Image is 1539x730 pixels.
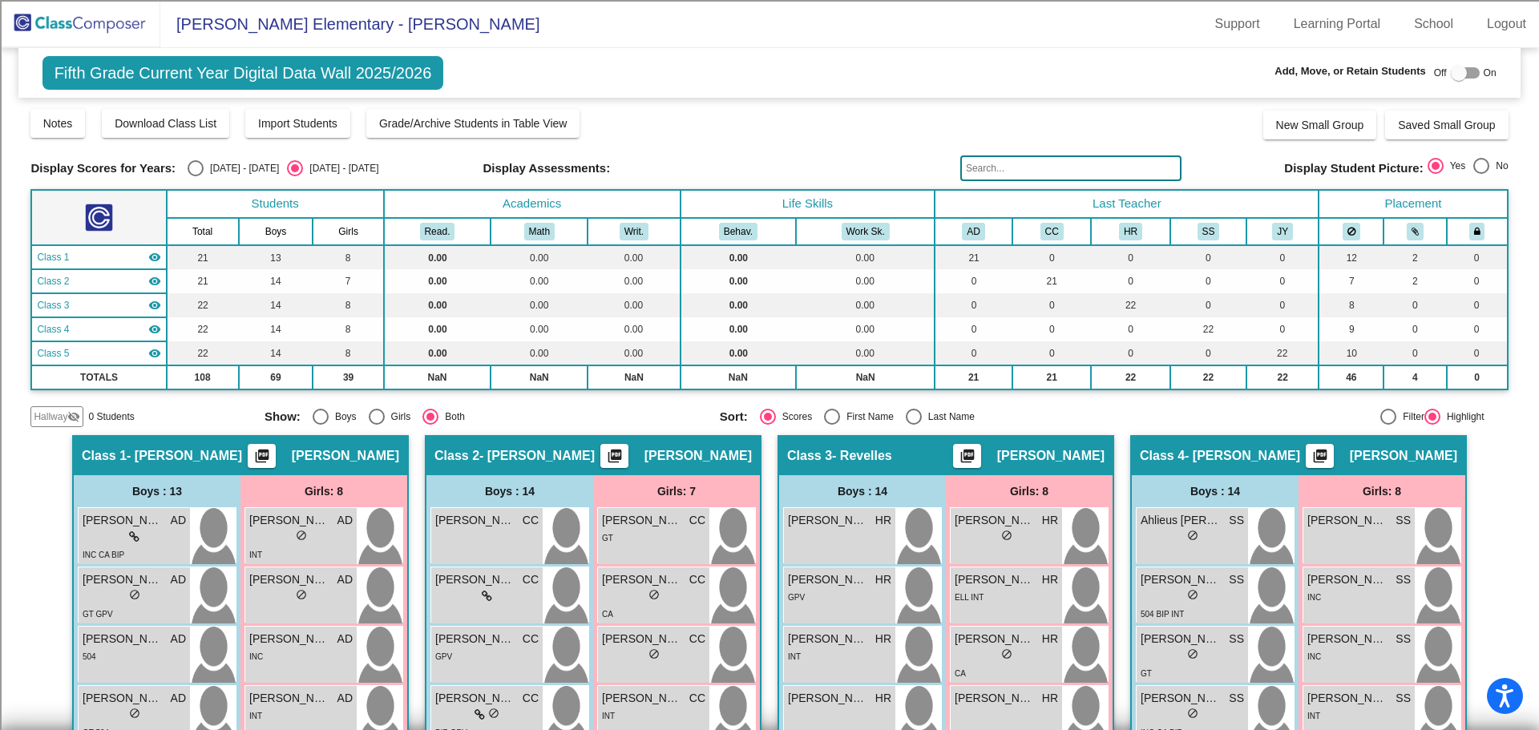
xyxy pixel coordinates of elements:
[491,341,588,365] td: 0.00
[1246,218,1319,245] th: Jessica Yturralde
[34,409,67,424] span: Hallway
[167,317,239,341] td: 22
[779,475,946,507] div: Boys : 14
[1185,448,1300,464] span: - [PERSON_NAME]
[588,365,680,389] td: NaN
[313,218,383,245] th: Girls
[1484,66,1497,80] span: On
[788,631,868,647] span: [PERSON_NAME]
[604,448,624,470] mat-icon: picture_as_pdf
[1141,512,1221,529] span: Ahlieus [PERSON_NAME]
[1263,111,1377,139] button: New Small Group
[681,341,796,365] td: 0.00
[1310,448,1329,470] mat-icon: picture_as_pdf
[1091,293,1169,317] td: 22
[1447,317,1508,341] td: 0
[249,551,262,559] span: INT
[6,6,1533,21] div: Sort A > Z
[523,571,539,588] span: CC
[313,245,383,269] td: 8
[265,409,301,424] span: Show:
[1383,365,1446,389] td: 4
[935,218,1012,245] th: Allison Diaz
[1246,365,1319,389] td: 22
[1350,448,1457,464] span: [PERSON_NAME]
[1396,571,1411,588] span: SS
[385,409,411,424] div: Girls
[1141,610,1184,619] span: 504 BIP INT
[602,512,682,529] span: [PERSON_NAME]
[426,475,593,507] div: Boys : 14
[922,409,975,424] div: Last Name
[37,298,69,313] span: Class 3
[239,218,313,245] th: Boys
[167,269,239,293] td: 21
[31,341,166,365] td: Jessica Yturralde - Yturralde
[6,528,148,545] input: Search sources
[491,245,588,269] td: 0.00
[6,194,1533,208] div: Search for Source
[6,442,1533,456] div: New source
[6,326,1533,341] div: ???
[1001,530,1012,541] span: do_not_disturb_alt
[935,365,1012,389] td: 21
[6,398,1533,413] div: Home
[1091,218,1169,245] th: Hollie Revelles
[1307,512,1388,529] span: [PERSON_NAME]
[720,409,1163,425] mat-radio-group: Select an option
[796,269,935,293] td: 0.00
[1447,218,1508,245] th: Keep with teacher
[588,317,680,341] td: 0.00
[875,512,891,529] span: HR
[1272,223,1293,240] button: JY
[88,409,134,424] span: 0 Students
[171,571,186,588] span: AD
[127,448,242,464] span: - [PERSON_NAME]
[1385,111,1508,139] button: Saved Small Group
[384,269,491,293] td: 0.00
[776,409,812,424] div: Scores
[435,512,515,529] span: [PERSON_NAME]
[31,365,166,389] td: TOTALS
[1012,293,1091,317] td: 0
[1447,269,1508,293] td: 0
[313,293,383,317] td: 8
[6,208,1533,223] div: Journal
[239,317,313,341] td: 14
[37,274,69,288] span: Class 2
[6,122,1533,136] div: Delete
[602,610,613,619] span: CA
[600,444,628,468] button: Print Students Details
[1012,218,1091,245] th: Cindy Carter
[296,589,307,600] span: do_not_disturb_alt
[249,631,329,647] span: [PERSON_NAME]
[6,252,1533,266] div: Television/Radio
[1396,409,1424,424] div: Filter
[1170,218,1246,245] th: Stephanie Sprouse
[245,109,350,138] button: Import Students
[1170,365,1246,389] td: 22
[239,293,313,317] td: 14
[840,409,894,424] div: First Name
[83,631,163,647] span: [PERSON_NAME]
[788,512,868,529] span: [PERSON_NAME]
[1012,365,1091,389] td: 21
[6,93,1533,107] div: Rename
[602,631,682,647] span: [PERSON_NAME]
[1319,293,1383,317] td: 8
[239,341,313,365] td: 14
[1170,341,1246,365] td: 0
[384,365,491,389] td: NaN
[6,266,1533,280] div: Visual Art
[1440,409,1484,424] div: Highlight
[719,223,757,240] button: Behav.
[337,512,353,529] span: AD
[491,317,588,341] td: 0.00
[957,448,976,470] mat-icon: picture_as_pdf
[129,589,140,600] span: do_not_disturb_alt
[83,512,163,529] span: [PERSON_NAME]
[74,475,240,507] div: Boys : 13
[337,631,353,647] span: AD
[479,448,595,464] span: - [PERSON_NAME]
[6,21,1533,35] div: Sort New > Old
